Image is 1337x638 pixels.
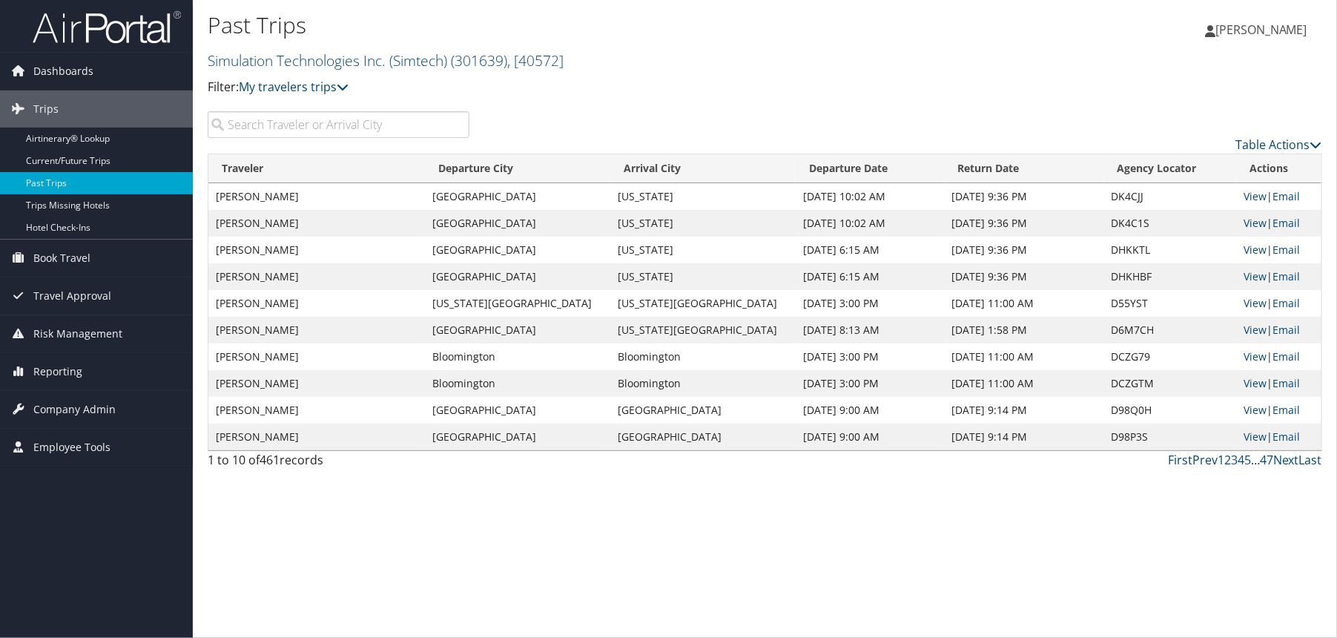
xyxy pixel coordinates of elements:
td: [GEOGRAPHIC_DATA] [425,263,610,290]
td: | [1236,210,1321,237]
a: Email [1272,349,1300,364]
a: Email [1272,323,1300,337]
a: Email [1272,403,1300,417]
td: [US_STATE] [610,263,796,290]
td: [DATE] 10:02 AM [796,210,945,237]
a: Next [1273,452,1299,468]
th: Actions [1236,154,1321,183]
td: | [1236,263,1321,290]
a: Email [1272,430,1300,444]
a: View [1244,269,1267,283]
td: Bloomington [425,343,610,370]
a: 2 [1224,452,1231,468]
td: [DATE] 9:36 PM [945,237,1104,263]
a: Simulation Technologies Inc. (Simtech) [208,50,564,70]
td: [PERSON_NAME] [208,237,425,263]
a: 3 [1231,452,1238,468]
td: [PERSON_NAME] [208,370,425,397]
input: Search Traveler or Arrival City [208,111,469,138]
td: [DATE] 9:14 PM [945,424,1104,450]
td: | [1236,237,1321,263]
td: [DATE] 6:15 AM [796,237,945,263]
a: View [1244,430,1267,444]
td: [PERSON_NAME] [208,290,425,317]
a: Last [1299,452,1322,468]
td: | [1236,370,1321,397]
a: Email [1272,189,1300,203]
th: Traveler: activate to sort column ascending [208,154,425,183]
span: 461 [260,452,280,468]
a: Table Actions [1235,137,1322,153]
td: [DATE] 3:00 PM [796,290,945,317]
td: [DATE] 6:15 AM [796,263,945,290]
td: [DATE] 9:36 PM [945,263,1104,290]
td: [DATE] 10:02 AM [796,183,945,210]
th: Return Date: activate to sort column ascending [945,154,1104,183]
a: 47 [1260,452,1273,468]
a: View [1244,189,1267,203]
td: [DATE] 8:13 AM [796,317,945,343]
h1: Past Trips [208,10,951,41]
td: [US_STATE] [610,183,796,210]
a: View [1244,349,1267,364]
td: | [1236,317,1321,343]
td: DHKHBF [1104,263,1237,290]
td: DK4C1S [1104,210,1237,237]
td: [US_STATE] [610,210,796,237]
td: [DATE] 9:00 AM [796,397,945,424]
td: [DATE] 11:00 AM [945,343,1104,370]
a: First [1168,452,1192,468]
a: Email [1272,216,1300,230]
p: Filter: [208,78,951,97]
td: [DATE] 11:00 AM [945,370,1104,397]
span: Employee Tools [33,429,110,466]
td: [DATE] 1:58 PM [945,317,1104,343]
th: Arrival City: activate to sort column ascending [610,154,796,183]
a: View [1244,216,1267,230]
td: [DATE] 3:00 PM [796,370,945,397]
td: DK4CJJ [1104,183,1237,210]
td: | [1236,397,1321,424]
td: [GEOGRAPHIC_DATA] [425,183,610,210]
td: [US_STATE] [610,237,796,263]
td: Bloomington [610,370,796,397]
a: [PERSON_NAME] [1205,7,1322,52]
td: [DATE] 3:00 PM [796,343,945,370]
a: Email [1272,243,1300,257]
td: [GEOGRAPHIC_DATA] [425,424,610,450]
th: Departure Date: activate to sort column ascending [796,154,945,183]
td: [DATE] 9:14 PM [945,397,1104,424]
span: ( 301639 ) [451,50,507,70]
th: Departure City: activate to sort column ascending [425,154,610,183]
a: View [1244,243,1267,257]
td: [DATE] 9:00 AM [796,424,945,450]
td: DCZG79 [1104,343,1237,370]
td: [US_STATE][GEOGRAPHIC_DATA] [425,290,610,317]
a: Email [1272,296,1300,310]
td: [US_STATE][GEOGRAPHIC_DATA] [610,290,796,317]
a: Email [1272,376,1300,390]
td: D55YST [1104,290,1237,317]
td: [PERSON_NAME] [208,424,425,450]
a: Email [1272,269,1300,283]
th: Agency Locator: activate to sort column ascending [1104,154,1237,183]
span: Reporting [33,353,82,390]
span: Trips [33,91,59,128]
a: 1 [1218,452,1224,468]
td: [PERSON_NAME] [208,263,425,290]
td: D6M7CH [1104,317,1237,343]
td: [GEOGRAPHIC_DATA] [425,237,610,263]
span: Book Travel [33,240,90,277]
td: [GEOGRAPHIC_DATA] [425,317,610,343]
td: [PERSON_NAME] [208,210,425,237]
td: | [1236,424,1321,450]
a: 5 [1244,452,1251,468]
td: [DATE] 9:36 PM [945,183,1104,210]
td: [DATE] 11:00 AM [945,290,1104,317]
div: 1 to 10 of records [208,451,469,476]
td: [PERSON_NAME] [208,317,425,343]
span: Dashboards [33,53,93,90]
td: | [1236,183,1321,210]
td: [PERSON_NAME] [208,343,425,370]
span: Travel Approval [33,277,111,315]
